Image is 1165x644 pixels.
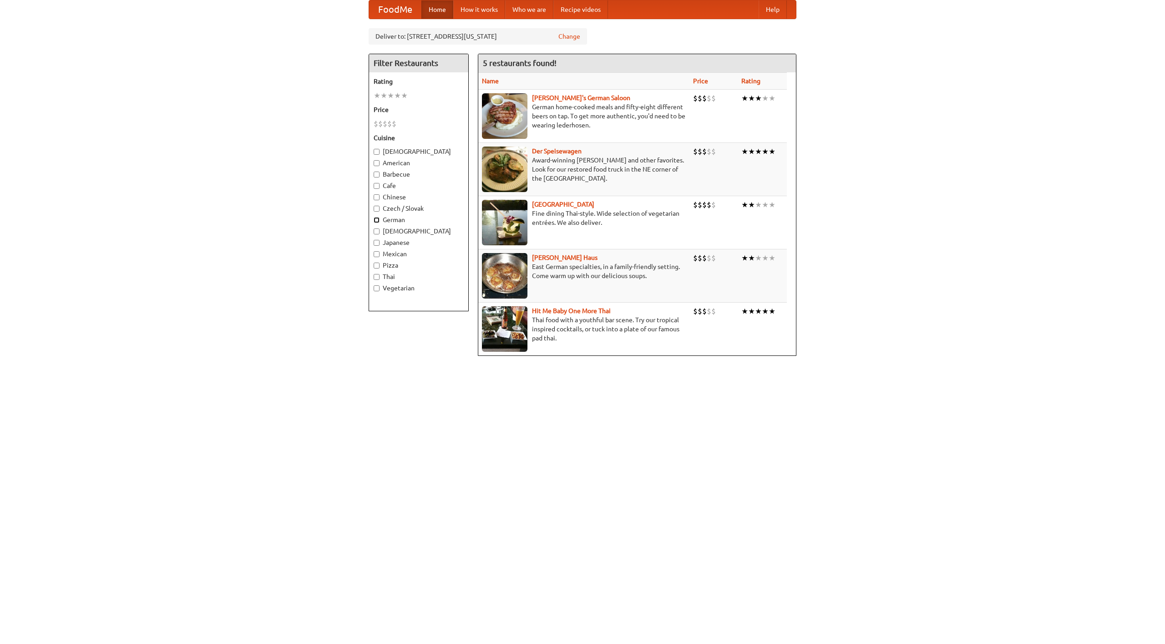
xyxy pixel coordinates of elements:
label: [DEMOGRAPHIC_DATA] [374,147,464,156]
li: ★ [380,91,387,101]
a: Rating [741,77,760,85]
li: $ [698,253,702,263]
li: ★ [748,93,755,103]
a: Name [482,77,499,85]
li: ★ [762,93,769,103]
li: $ [698,147,702,157]
div: Deliver to: [STREET_ADDRESS][US_STATE] [369,28,587,45]
li: $ [378,119,383,129]
li: $ [698,200,702,210]
p: Fine dining Thai-style. Wide selection of vegetarian entrées. We also deliver. [482,209,686,227]
li: $ [711,93,716,103]
a: [PERSON_NAME] Haus [532,254,598,261]
label: American [374,158,464,167]
li: ★ [769,93,775,103]
li: ★ [755,306,762,316]
input: [DEMOGRAPHIC_DATA] [374,149,380,155]
label: Mexican [374,249,464,259]
img: satay.jpg [482,200,527,245]
label: Japanese [374,238,464,247]
p: Thai food with a youthful bar scene. Try our tropical inspired cocktails, or tuck into a plate of... [482,315,686,343]
b: Hit Me Baby One More Thai [532,307,611,314]
img: esthers.jpg [482,93,527,139]
li: ★ [769,306,775,316]
label: Pizza [374,261,464,270]
img: speisewagen.jpg [482,147,527,192]
b: [PERSON_NAME]'s German Saloon [532,94,630,101]
li: $ [707,253,711,263]
p: Award-winning [PERSON_NAME] and other favorites. Look for our restored food truck in the NE corne... [482,156,686,183]
img: babythai.jpg [482,306,527,352]
li: ★ [741,200,748,210]
li: $ [707,93,711,103]
label: Czech / Slovak [374,204,464,213]
input: Vegetarian [374,285,380,291]
li: ★ [387,91,394,101]
li: ★ [741,253,748,263]
a: How it works [453,0,505,19]
li: $ [711,253,716,263]
li: ★ [762,253,769,263]
input: [DEMOGRAPHIC_DATA] [374,228,380,234]
li: $ [693,147,698,157]
a: Help [759,0,787,19]
li: ★ [748,147,755,157]
a: Home [421,0,453,19]
input: Pizza [374,263,380,269]
li: $ [711,147,716,157]
li: ★ [762,147,769,157]
li: $ [707,306,711,316]
img: kohlhaus.jpg [482,253,527,299]
li: $ [392,119,396,129]
input: Thai [374,274,380,280]
label: Vegetarian [374,284,464,293]
li: $ [693,306,698,316]
label: Thai [374,272,464,281]
a: FoodMe [369,0,421,19]
a: Der Speisewagen [532,147,582,155]
p: German home-cooked meals and fifty-eight different beers on tap. To get more authentic, you'd nee... [482,102,686,130]
input: Mexican [374,251,380,257]
li: $ [702,147,707,157]
li: $ [702,93,707,103]
li: ★ [755,200,762,210]
li: $ [711,306,716,316]
h5: Cuisine [374,133,464,142]
input: American [374,160,380,166]
a: [GEOGRAPHIC_DATA] [532,201,594,208]
li: ★ [394,91,401,101]
label: German [374,215,464,224]
li: $ [707,147,711,157]
input: Cafe [374,183,380,189]
li: ★ [741,93,748,103]
label: [DEMOGRAPHIC_DATA] [374,227,464,236]
p: East German specialties, in a family-friendly setting. Come warm up with our delicious soups. [482,262,686,280]
li: ★ [748,253,755,263]
li: $ [693,253,698,263]
li: $ [702,253,707,263]
li: ★ [755,253,762,263]
li: ★ [401,91,408,101]
input: German [374,217,380,223]
li: $ [374,119,378,129]
li: $ [707,200,711,210]
li: ★ [741,147,748,157]
input: Czech / Slovak [374,206,380,212]
label: Cafe [374,181,464,190]
li: ★ [762,200,769,210]
input: Chinese [374,194,380,200]
li: $ [693,200,698,210]
li: ★ [769,147,775,157]
li: $ [711,200,716,210]
li: $ [698,306,702,316]
a: Who we are [505,0,553,19]
h4: Filter Restaurants [369,54,468,72]
li: ★ [741,306,748,316]
a: Recipe videos [553,0,608,19]
li: $ [383,119,387,129]
h5: Rating [374,77,464,86]
a: Change [558,32,580,41]
li: ★ [755,147,762,157]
